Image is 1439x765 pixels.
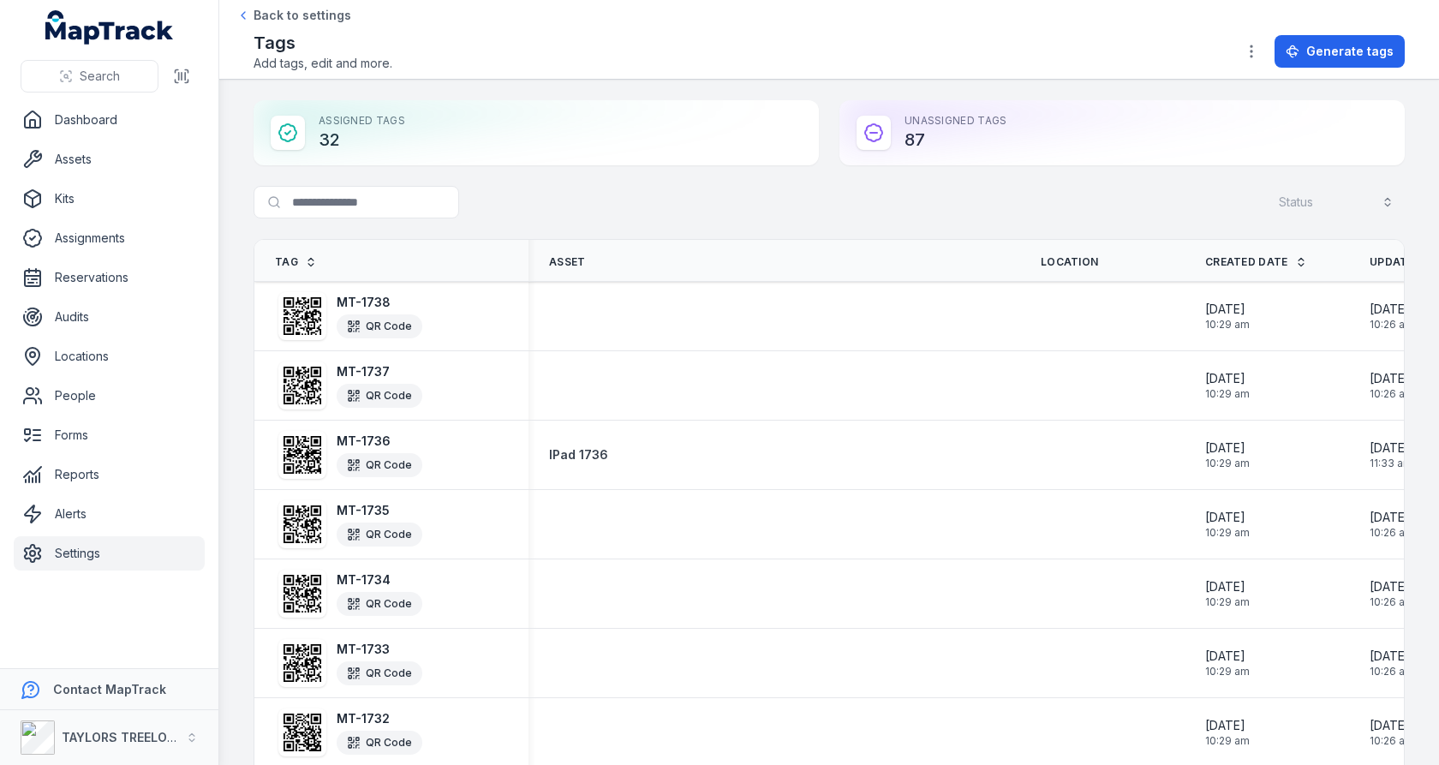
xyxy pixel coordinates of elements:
span: 10:26 am [1370,665,1414,678]
span: 10:29 am [1205,526,1250,540]
span: Asset [549,255,586,269]
span: [DATE] [1205,301,1250,318]
button: Status [1268,186,1405,218]
strong: MT-1732 [337,710,422,727]
span: 10:29 am [1205,665,1250,678]
div: QR Code [337,384,422,408]
span: 10:26 am [1370,387,1414,401]
a: Tag [275,255,317,269]
strong: Contact MapTrack [53,682,166,696]
a: Locations [14,339,205,374]
span: 10:29 am [1205,387,1250,401]
a: Dashboard [14,103,205,137]
button: Generate tags [1275,35,1405,68]
span: 11:33 am [1370,457,1412,470]
span: Tag [275,255,298,269]
time: 24/07/2025, 10:26:35 am [1370,578,1414,609]
span: [DATE] [1205,717,1250,734]
a: Created Date [1205,255,1307,269]
time: 24/07/2025, 10:26:35 am [1370,370,1414,401]
time: 14/05/2025, 10:29:12 am [1205,301,1250,332]
div: QR Code [337,661,422,685]
a: Settings [14,536,205,571]
h2: Tags [254,31,392,55]
a: Assets [14,142,205,176]
span: 10:26 am [1370,734,1414,748]
a: Reports [14,457,205,492]
strong: MT-1738 [337,294,422,311]
span: [DATE] [1205,509,1250,526]
span: [DATE] [1370,370,1414,387]
span: [DATE] [1370,439,1412,457]
a: People [14,379,205,413]
strong: TAYLORS TREELOPPING [62,730,205,744]
span: [DATE] [1370,301,1414,318]
time: 24/07/2025, 10:26:35 am [1370,717,1414,748]
time: 24/07/2025, 10:26:35 am [1370,509,1414,540]
time: 14/05/2025, 10:29:12 am [1205,578,1250,609]
time: 28/07/2025, 11:33:24 am [1370,439,1412,470]
span: Add tags, edit and more. [254,55,392,72]
a: Forms [14,418,205,452]
a: MapTrack [45,10,174,45]
time: 14/05/2025, 10:29:12 am [1205,439,1250,470]
span: [DATE] [1370,509,1414,526]
a: Assignments [14,221,205,255]
a: IPad 1736 [549,446,608,463]
strong: MT-1734 [337,571,422,589]
span: 10:29 am [1205,457,1250,470]
div: QR Code [337,523,422,547]
time: 24/07/2025, 10:26:35 am [1370,648,1414,678]
span: 10:26 am [1370,595,1414,609]
button: Search [21,60,158,93]
strong: MT-1737 [337,363,422,380]
span: Search [80,68,120,85]
span: 10:26 am [1370,318,1414,332]
strong: MT-1733 [337,641,422,658]
a: Back to settings [236,7,351,24]
span: [DATE] [1205,370,1250,387]
span: 10:29 am [1205,595,1250,609]
span: [DATE] [1205,439,1250,457]
strong: MT-1735 [337,502,422,519]
time: 14/05/2025, 10:29:12 am [1205,509,1250,540]
span: 10:29 am [1205,734,1250,748]
a: Reservations [14,260,205,295]
span: [DATE] [1370,717,1414,734]
div: QR Code [337,731,422,755]
div: QR Code [337,592,422,616]
a: Audits [14,300,205,334]
strong: MT-1736 [337,433,422,450]
a: Alerts [14,497,205,531]
span: Generate tags [1306,43,1394,60]
span: 10:29 am [1205,318,1250,332]
a: Kits [14,182,205,216]
span: [DATE] [1370,648,1414,665]
span: [DATE] [1370,578,1414,595]
span: Location [1041,255,1098,269]
time: 14/05/2025, 10:29:12 am [1205,370,1250,401]
div: QR Code [337,453,422,477]
span: [DATE] [1205,648,1250,665]
span: Back to settings [254,7,351,24]
time: 14/05/2025, 10:29:12 am [1205,648,1250,678]
time: 24/07/2025, 10:26:35 am [1370,301,1414,332]
span: 10:26 am [1370,526,1414,540]
time: 14/05/2025, 10:29:12 am [1205,717,1250,748]
span: Created Date [1205,255,1288,269]
span: [DATE] [1205,578,1250,595]
div: QR Code [337,314,422,338]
